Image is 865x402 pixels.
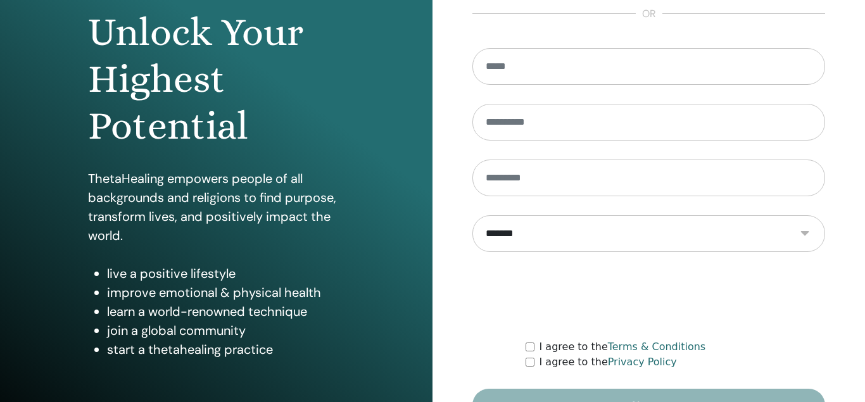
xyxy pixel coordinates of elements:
[636,6,662,22] span: or
[553,271,745,320] iframe: reCAPTCHA
[107,302,344,321] li: learn a world-renowned technique
[107,340,344,359] li: start a thetahealing practice
[608,356,677,368] a: Privacy Policy
[107,321,344,340] li: join a global community
[540,339,706,355] label: I agree to the
[88,9,344,150] h1: Unlock Your Highest Potential
[107,264,344,283] li: live a positive lifestyle
[88,169,344,245] p: ThetaHealing empowers people of all backgrounds and religions to find purpose, transform lives, a...
[608,341,705,353] a: Terms & Conditions
[540,355,677,370] label: I agree to the
[107,283,344,302] li: improve emotional & physical health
